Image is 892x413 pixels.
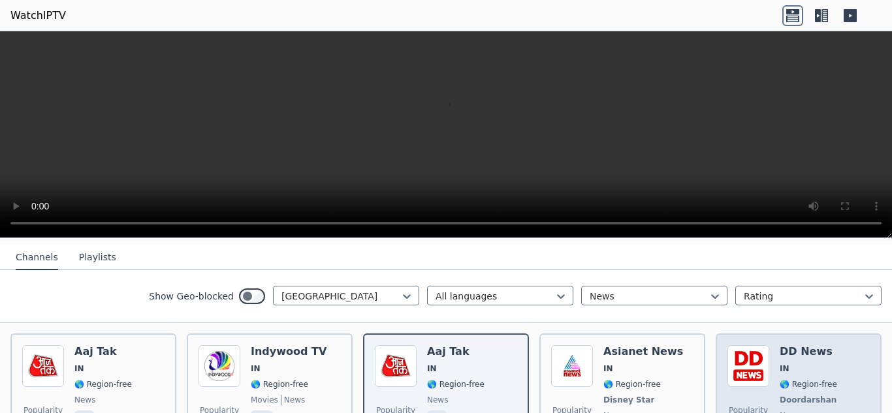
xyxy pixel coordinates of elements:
span: news [281,395,305,405]
span: 🌎 Region-free [251,379,308,390]
span: Doordarshan [780,395,836,405]
span: IN [74,363,84,374]
h6: Aaj Tak [74,345,132,358]
span: IN [427,363,437,374]
h6: Asianet News [603,345,683,358]
span: 🌎 Region-free [780,379,837,390]
span: movies [251,395,278,405]
span: IN [780,363,789,374]
span: IN [603,363,613,374]
label: Show Geo-blocked [149,290,234,303]
button: Playlists [79,245,116,270]
img: DD News [727,345,769,387]
span: news [74,395,95,405]
span: Disney Star [603,395,654,405]
span: 🌎 Region-free [427,379,485,390]
h6: Aaj Tak [427,345,485,358]
h6: Indywood TV [251,345,327,358]
img: Aaj Tak [22,345,64,387]
img: Asianet News [551,345,593,387]
span: IN [251,363,261,374]
span: news [427,395,448,405]
img: Indywood TV [199,345,240,387]
img: Aaj Tak [375,345,417,387]
span: 🌎 Region-free [603,379,661,390]
span: 🌎 Region-free [74,379,132,390]
button: Channels [16,245,58,270]
h6: DD News [780,345,839,358]
a: WatchIPTV [10,8,66,23]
